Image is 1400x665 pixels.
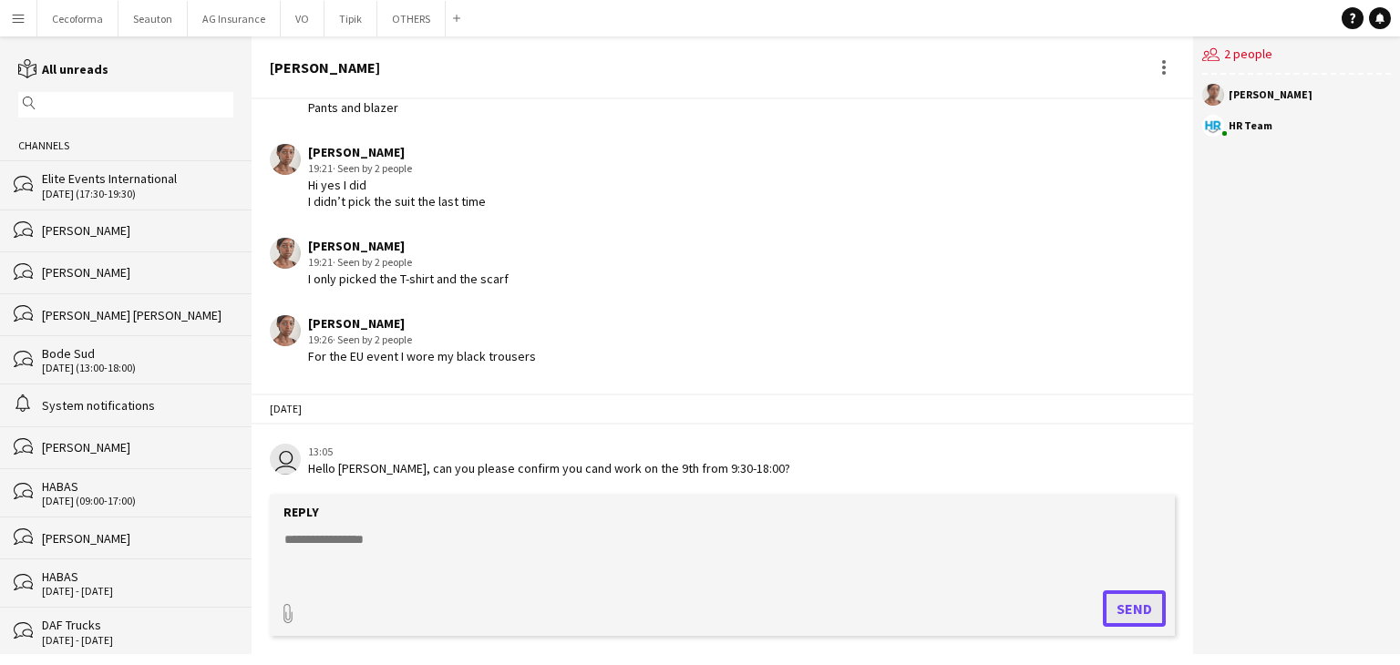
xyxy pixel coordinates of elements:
[42,530,233,547] div: [PERSON_NAME]
[42,345,233,362] div: Bode Sud
[281,1,324,36] button: VO
[42,264,233,281] div: [PERSON_NAME]
[42,568,233,585] div: HABAS
[1229,120,1272,131] div: HR Team
[308,254,509,271] div: 19:21
[283,504,319,520] label: Reply
[42,478,233,495] div: HABAS
[252,394,1193,425] div: [DATE]
[308,460,790,476] div: Hello [PERSON_NAME], can you please confirm you cand work on the 9th from 9:30-18:00?
[1103,590,1166,627] button: Send
[308,271,509,287] div: I only picked the T-shirt and the scarf
[42,307,233,323] div: [PERSON_NAME] [PERSON_NAME]
[308,99,412,116] div: Pants and blazer
[308,238,509,254] div: [PERSON_NAME]
[37,1,118,36] button: Cecoforma
[308,444,790,460] div: 13:05
[42,397,233,414] div: System notifications
[308,160,486,177] div: 19:21
[42,617,233,633] div: DAF Trucks
[1202,36,1391,75] div: 2 people
[333,255,412,269] span: · Seen by 2 people
[324,1,377,36] button: Tipik
[42,634,233,647] div: [DATE] - [DATE]
[42,170,233,187] div: Elite Events International
[42,439,233,455] div: [PERSON_NAME]
[333,161,412,175] span: · Seen by 2 people
[42,188,233,200] div: [DATE] (17:30-19:30)
[42,585,233,598] div: [DATE] - [DATE]
[118,1,188,36] button: Seauton
[270,59,380,76] div: [PERSON_NAME]
[18,61,108,77] a: All unreads
[42,222,233,239] div: [PERSON_NAME]
[308,332,536,348] div: 19:26
[308,144,486,160] div: [PERSON_NAME]
[308,315,536,332] div: [PERSON_NAME]
[188,1,281,36] button: AG Insurance
[42,495,233,507] div: [DATE] (09:00-17:00)
[333,332,412,346] span: · Seen by 2 people
[308,348,536,364] div: For the EU event I wore my black trousers
[42,362,233,374] div: [DATE] (13:00-18:00)
[1229,89,1312,100] div: [PERSON_NAME]
[377,1,446,36] button: OTHERS
[308,177,486,210] div: Hi yes I did I didn’t pick the suit the last time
